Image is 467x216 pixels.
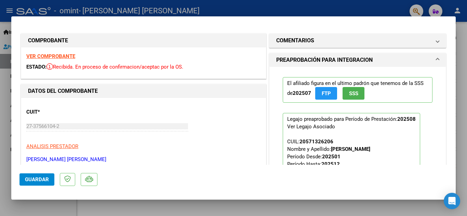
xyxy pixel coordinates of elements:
[322,154,341,160] strong: 202501
[276,37,314,45] h1: COMENTARIOS
[26,53,75,59] a: VER COMPROBANTE
[269,34,446,47] mat-expansion-panel-header: COMENTARIOS
[26,64,46,70] span: ESTADO:
[283,113,420,204] p: Legajo preaprobado para Período de Prestación:
[46,64,183,70] span: Recibida. En proceso de confirmacion/aceptac por la OS.
[349,90,358,97] span: SSS
[343,87,364,100] button: SSS
[321,161,340,167] strong: 202512
[287,123,335,130] div: Ver Legajo Asociado
[26,108,97,116] p: CUIT
[25,176,49,183] span: Guardar
[293,90,311,96] strong: 202507
[397,116,416,122] strong: 202508
[299,138,333,145] div: 20571326206
[322,90,331,97] span: FTP
[315,87,337,100] button: FTP
[331,146,370,152] strong: [PERSON_NAME]
[26,156,261,163] p: [PERSON_NAME] [PERSON_NAME]
[28,88,98,94] strong: DATOS DEL COMPROBANTE
[19,173,54,186] button: Guardar
[287,139,370,182] span: CUIL: Nombre y Apellido: Período Desde: Período Hasta: Admite Dependencia:
[444,193,460,209] div: Open Intercom Messenger
[26,143,78,149] span: ANALISIS PRESTADOR
[269,53,446,67] mat-expansion-panel-header: PREAPROBACIÓN PARA INTEGRACION
[283,77,432,103] p: El afiliado figura en el ultimo padrón que tenemos de la SSS de
[28,37,68,44] strong: COMPROBANTE
[276,56,373,64] h1: PREAPROBACIÓN PARA INTEGRACION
